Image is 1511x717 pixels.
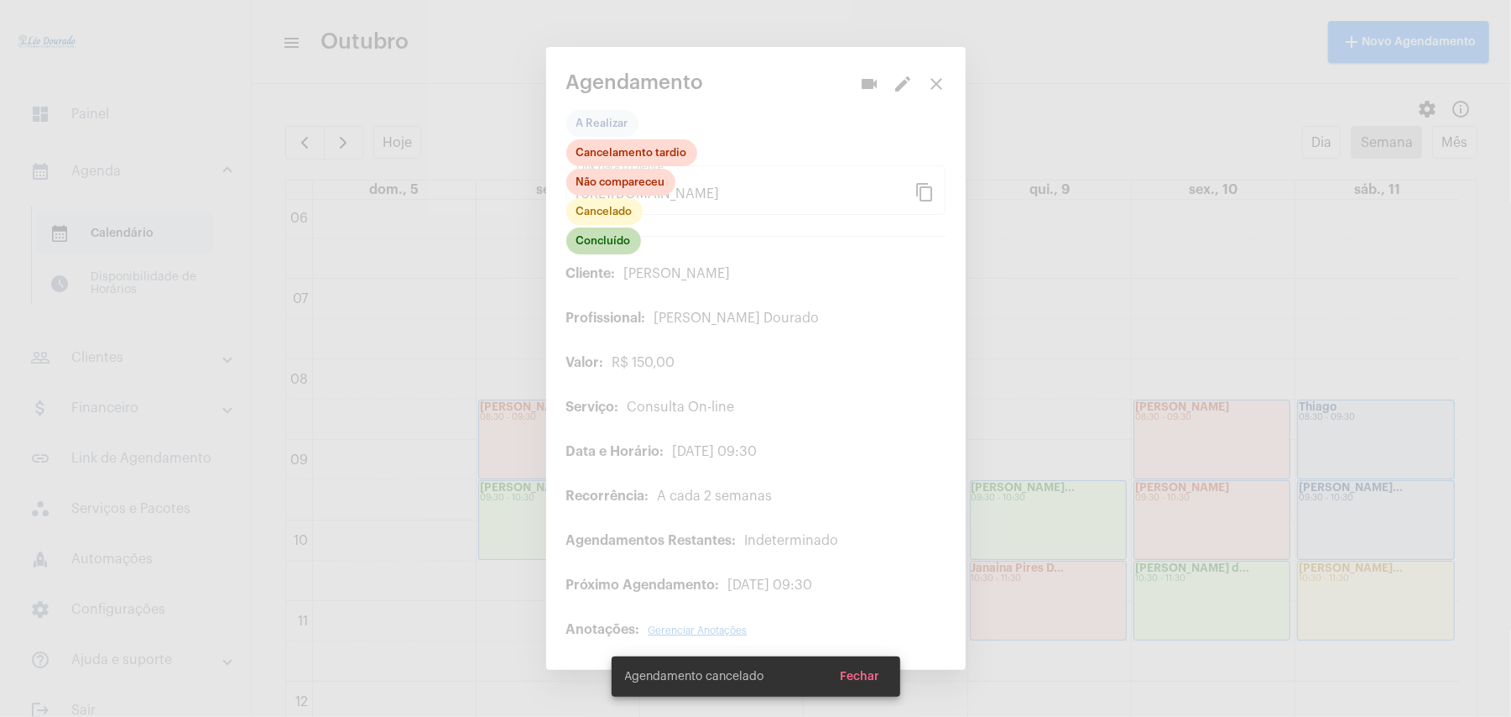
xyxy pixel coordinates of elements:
[841,671,880,683] span: Fechar
[625,668,764,685] span: Agendamento cancelado
[566,169,675,196] mat-chip: Não compareceu
[566,139,697,166] mat-chip: Cancelamento tardio
[566,198,643,225] mat-chip: Cancelado
[827,662,894,692] button: Fechar
[566,228,641,254] mat-chip: Concluído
